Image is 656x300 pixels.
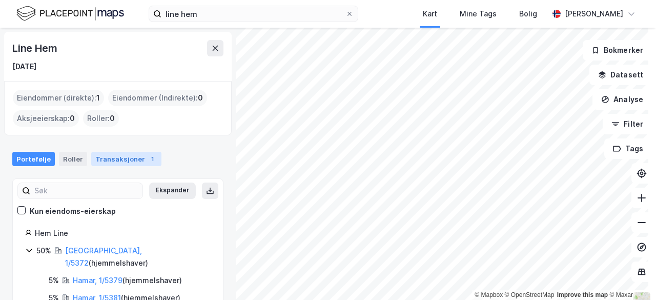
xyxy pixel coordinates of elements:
[70,112,75,125] span: 0
[519,8,537,20] div: Bolig
[161,6,345,22] input: Søk på adresse, matrikkel, gårdeiere, leietakere eller personer
[13,110,79,127] div: Aksjeeierskap :
[557,291,608,298] a: Improve this map
[35,227,211,239] div: Hem Line
[108,90,207,106] div: Eiendommer (Indirekte) :
[475,291,503,298] a: Mapbox
[49,274,59,287] div: 5%
[423,8,437,20] div: Kart
[505,291,555,298] a: OpenStreetMap
[12,61,36,73] div: [DATE]
[30,205,116,217] div: Kun eiendoms-eierskap
[198,92,203,104] span: 0
[83,110,119,127] div: Roller :
[12,40,59,56] div: Line Hem
[592,89,652,110] button: Analyse
[603,114,652,134] button: Filter
[110,112,115,125] span: 0
[149,183,196,199] button: Ekspander
[583,40,652,61] button: Bokmerker
[147,154,157,164] div: 1
[65,245,211,269] div: ( hjemmelshaver )
[59,152,87,166] div: Roller
[73,276,122,285] a: Hamar, 1/5379
[30,183,142,198] input: Søk
[604,138,652,159] button: Tags
[589,65,652,85] button: Datasett
[13,90,104,106] div: Eiendommer (direkte) :
[91,152,161,166] div: Transaksjoner
[565,8,623,20] div: [PERSON_NAME]
[36,245,51,257] div: 50%
[96,92,100,104] span: 1
[605,251,656,300] div: Kontrollprogram for chat
[12,152,55,166] div: Portefølje
[65,246,142,267] a: [GEOGRAPHIC_DATA], 1/5372
[460,8,497,20] div: Mine Tags
[16,5,124,23] img: logo.f888ab2527a4732fd821a326f86c7f29.svg
[605,251,656,300] iframe: Chat Widget
[73,274,182,287] div: ( hjemmelshaver )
